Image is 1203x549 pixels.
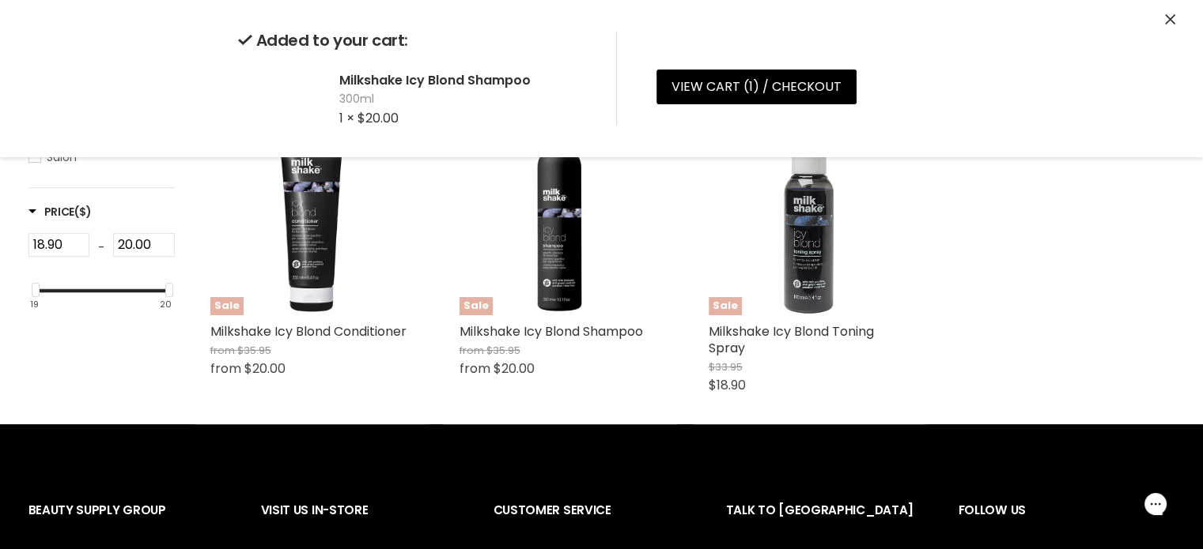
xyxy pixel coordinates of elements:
iframe: Gorgias live chat messenger [1124,475,1187,533]
h2: Milkshake Icy Blond Shampoo [339,72,591,88]
span: $35.95 [486,343,520,358]
span: 1 × [339,109,354,127]
div: 20 [160,299,172,310]
input: Max Price [113,233,175,257]
span: $20.00 [244,359,286,378]
span: Sale [709,297,742,315]
span: Price [28,204,92,220]
a: Milkshake Icy Blond Toning Spray [709,322,874,357]
a: Milkshake Icy Blond ConditionerSale [210,114,412,315]
h2: Added to your cart: [238,32,591,50]
span: $35.95 [237,343,271,358]
div: 19 [30,299,39,310]
img: Milkshake Icy Blond Conditioner [210,114,412,315]
a: Salon [28,149,175,166]
span: $33.95 [709,359,743,374]
a: Milkshake Icy Blond ShampooSale [460,114,661,315]
span: 300ml [339,92,591,107]
div: - [89,233,113,261]
h3: Price($) [28,204,92,220]
span: from [460,343,484,358]
button: Close [1165,12,1175,28]
a: Milkshake Icy Blond Conditioner [210,322,407,340]
span: $18.90 [709,376,746,394]
input: Min Price [28,233,90,257]
span: ($) [74,204,91,220]
span: from [210,343,235,358]
span: from [210,359,241,378]
a: Milkshake Icy Blond Toning SpraySale [709,114,910,315]
span: 1 [749,77,753,96]
span: Sale [210,297,244,315]
a: Milkshake Icy Blond Shampoo [460,322,643,340]
span: $20.00 [494,359,535,378]
a: View cart (1) / Checkout [656,70,857,104]
span: Sale [460,297,493,315]
span: $20.00 [357,109,399,127]
span: Salon [47,149,77,165]
span: from [460,359,490,378]
img: Milkshake Icy Blond Shampoo [460,114,661,315]
img: Milkshake Icy Blond Toning Spray [709,114,910,315]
